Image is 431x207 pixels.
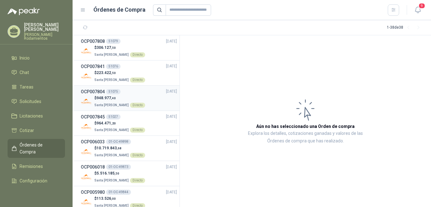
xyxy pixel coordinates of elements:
a: Manuales y ayuda [8,189,65,201]
p: $ [94,196,145,202]
img: Company Logo [81,46,92,57]
div: Directo [130,78,145,83]
a: Tareas [8,81,65,93]
a: OCP00784551027[DATE] Company Logo$964.471,20Santa [PERSON_NAME]Directo [81,113,177,133]
img: Company Logo [81,121,92,132]
span: Configuración [20,177,47,184]
a: Solicitudes [8,95,65,107]
span: ,50 [115,172,119,175]
img: Company Logo [81,146,92,157]
span: ,00 [111,197,116,200]
span: Santa [PERSON_NAME] [94,179,129,182]
span: 5.516.185 [97,171,119,175]
span: Santa [PERSON_NAME] [94,53,129,56]
div: Directo [130,128,145,133]
div: 51079 [106,39,121,44]
p: Explora los detalles, cotizaciones ganadas y valores de las Órdenes de compra que has realizado. [243,130,368,145]
img: Company Logo [81,71,92,82]
a: Órdenes de Compra [8,139,65,158]
span: [DATE] [166,164,177,170]
span: 10.719.843 [97,146,121,150]
span: Inicio [20,55,30,61]
span: Santa [PERSON_NAME] [94,78,129,82]
p: $ [94,170,145,176]
div: Directo [130,153,145,158]
img: Logo peakr [8,8,40,15]
a: OCP00603301-OC-49898[DATE] Company Logo$10.719.843,68Santa [PERSON_NAME]Directo [81,138,177,158]
span: Chat [20,69,29,76]
span: [DATE] [166,89,177,95]
span: Remisiones [20,163,43,170]
div: Directo [130,103,145,108]
a: Cotizar [8,124,65,136]
h3: Aún no has seleccionado una Orden de compra [256,123,355,130]
span: Santa [PERSON_NAME] [94,103,129,107]
div: Directo [130,52,145,57]
h3: OCP006018 [81,164,105,170]
span: Santa [PERSON_NAME] [94,153,129,157]
div: 01-OC-49898 [106,139,131,144]
span: Licitaciones [20,112,43,119]
div: Directo [130,178,145,183]
span: Órdenes de Compra [20,141,59,155]
p: $ [94,45,145,51]
a: OCP00780851079[DATE] Company Logo$306.127,50Santa [PERSON_NAME]Directo [81,38,177,58]
a: OCP00601801-OC-49873[DATE] Company Logo$5.516.185,50Santa [PERSON_NAME]Directo [81,164,177,183]
a: Remisiones [8,160,65,172]
span: ,68 [117,147,121,150]
span: [DATE] [166,189,177,195]
h3: OCP007808 [81,38,105,45]
span: ,50 [111,46,116,49]
div: 01-OC-49873 [106,164,131,170]
span: Tareas [20,83,33,90]
span: [DATE] [166,63,177,69]
span: ,50 [111,71,116,75]
p: [PERSON_NAME] [PERSON_NAME] [24,23,65,32]
div: 1 - 38 de 38 [387,23,423,33]
a: Licitaciones [8,110,65,122]
div: 51076 [106,64,121,69]
p: $ [94,145,145,151]
h3: OCP007845 [81,113,105,120]
span: ,20 [111,122,116,125]
span: Solicitudes [20,98,41,105]
span: 948.977 [97,96,116,100]
h3: OCP007804 [81,88,105,95]
span: Santa [PERSON_NAME] [94,128,129,132]
span: 223.422 [97,71,116,75]
img: Company Logo [81,96,92,107]
a: Inicio [8,52,65,64]
img: Company Logo [81,171,92,182]
a: OCP00784151076[DATE] Company Logo$223.422,50Santa [PERSON_NAME]Directo [81,63,177,83]
h3: OCP007841 [81,63,105,70]
span: ,40 [111,96,116,100]
span: 113.526 [97,196,116,201]
p: $ [94,70,145,76]
span: 9 [418,3,425,9]
span: [DATE] [166,114,177,120]
p: $ [94,120,145,126]
h3: OCP006033 [81,138,105,145]
span: [DATE] [166,38,177,44]
a: Chat [8,66,65,78]
a: Configuración [8,175,65,187]
span: Cotizar [20,127,34,134]
a: OCP00780451075[DATE] Company Logo$948.977,40Santa [PERSON_NAME]Directo [81,88,177,108]
span: 964.471 [97,121,116,125]
div: 01-OC-49844 [106,190,131,195]
p: [PERSON_NAME] Rodamientos [24,33,65,40]
h3: OCP005980 [81,189,105,196]
span: 306.127 [97,45,116,50]
div: 51075 [106,89,121,94]
div: 51027 [106,114,121,119]
span: [DATE] [166,139,177,145]
h1: Órdenes de Compra [93,5,145,14]
p: $ [94,95,145,101]
button: 9 [412,4,423,16]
